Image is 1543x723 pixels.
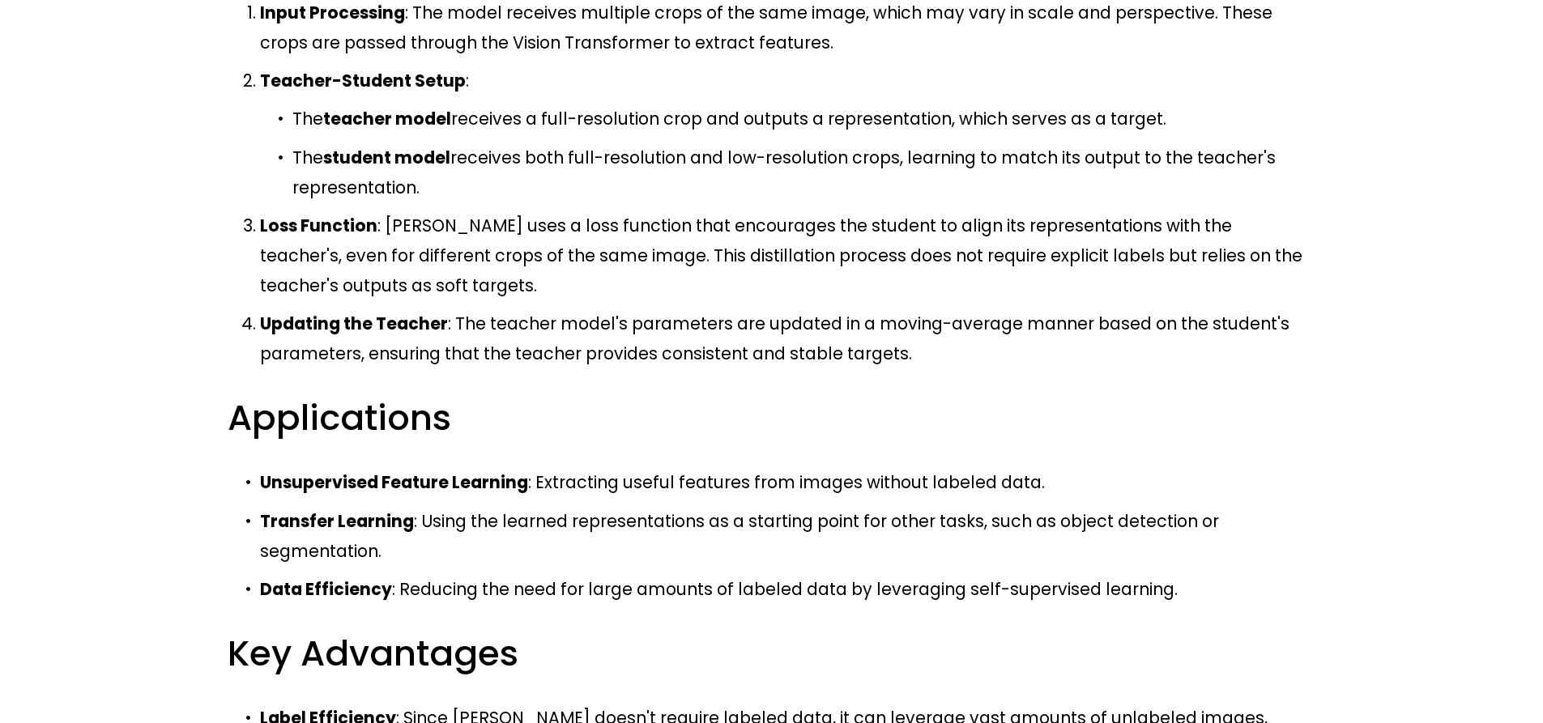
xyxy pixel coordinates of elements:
[260,308,1315,368] p: : The teacher model's parameters are updated in a moving-average manner based on the student's pa...
[260,470,528,494] strong: Unsupervised Feature Learning
[323,146,450,169] strong: student model
[292,104,1315,134] p: The receives a full-resolution crop and outputs a representation, which serves as a target.
[260,211,1315,300] p: : [PERSON_NAME] uses a loss function that encourages the student to align its representations wit...
[260,312,448,335] strong: Updating the Teacher
[228,630,1315,677] h3: Key Advantages
[260,1,405,24] strong: Input Processing
[260,509,414,533] strong: Transfer Learning
[260,574,1315,604] p: : Reducing the need for large amounts of labeled data by leveraging self-supervised learning.
[260,66,1315,96] p: :
[228,394,1315,441] h3: Applications
[260,506,1315,566] p: : Using the learned representations as a starting point for other tasks, such as object detection...
[323,107,451,130] strong: teacher model
[260,214,377,237] strong: Loss Function
[292,142,1315,202] p: The receives both full-resolution and low-resolution crops, learning to match its output to the t...
[260,467,1315,497] p: : Extracting useful features from images without labeled data.
[260,577,392,601] strong: Data Efficiency
[260,69,466,92] strong: Teacher-Student Setup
